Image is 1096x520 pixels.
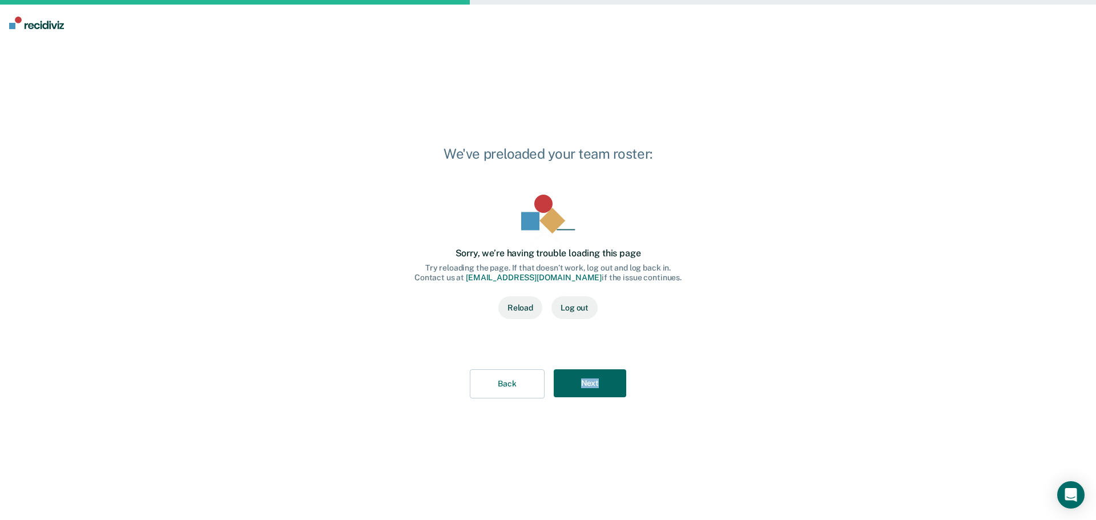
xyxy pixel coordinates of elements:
button: Next [554,369,626,397]
div: Try reloading the page. If that doesn’t work, log out and log back in. Contact us at if the issue... [414,263,682,283]
button: Log out [551,296,598,319]
p: We've preloaded your team roster: [396,144,700,163]
div: Open Intercom Messenger [1057,481,1085,509]
button: Back [470,369,544,398]
img: Recidiviz [9,17,64,29]
button: Reload [498,296,542,319]
div: Sorry, we’re having trouble loading this page [456,248,641,259]
a: [EMAIL_ADDRESS][DOMAIN_NAME] [466,273,602,282]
